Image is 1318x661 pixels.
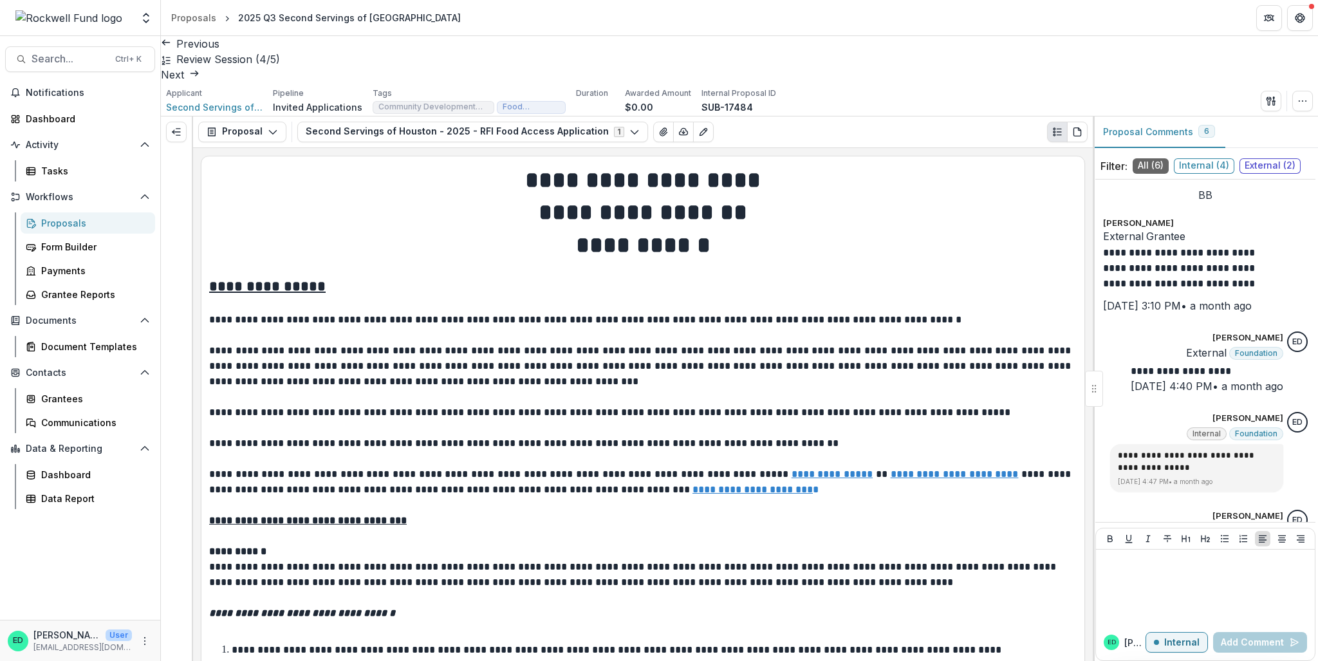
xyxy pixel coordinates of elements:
p: Pipeline [273,88,304,99]
p: Invited Applications [273,100,362,114]
p: [PERSON_NAME] D [1124,636,1146,649]
a: Tasks [21,160,155,182]
a: Proposals [21,212,155,234]
a: Dashboard [5,108,155,129]
span: 6 [1204,127,1209,136]
button: Proposal [198,122,286,142]
p: Filter: [1100,158,1128,174]
a: Dashboard [21,464,155,485]
span: Notifications [26,88,150,98]
button: Proposal Comments [1093,116,1225,148]
div: Grantee Reports [41,288,145,301]
a: Form Builder [21,236,155,257]
button: Underline [1121,531,1137,546]
button: View Attached Files [653,122,674,142]
button: Bullet List [1217,531,1232,546]
div: Grantees [41,392,145,405]
button: Open Activity [5,135,155,155]
div: Estevan D. Delgado [1292,516,1303,525]
span: External [1103,230,1144,243]
button: Open Documents [5,310,155,331]
button: More [137,633,153,649]
button: Expand left [166,122,187,142]
span: Documents [26,315,135,326]
p: [PERSON_NAME] [1212,331,1283,344]
span: Internal ( 4 ) [1174,158,1234,174]
p: [PERSON_NAME] [1212,510,1283,523]
p: $0.00 [625,100,653,114]
a: Next [161,68,200,81]
a: Proposals [166,8,221,27]
span: Foundation [1235,349,1277,358]
span: All ( 6 ) [1133,158,1169,174]
p: [PERSON_NAME] [33,628,100,642]
span: Search... [32,53,107,65]
span: Food Distribution [503,102,560,111]
a: Previous [161,37,219,50]
p: Awarded Amount [625,88,691,99]
div: Dashboard [26,112,145,126]
a: Grantees [21,388,155,409]
button: Second Servings of Houston - 2025 - RFI Food Access Application1 [297,122,648,142]
button: Open Data & Reporting [5,438,155,459]
div: Proposals [171,11,216,24]
div: Tasks [41,164,145,178]
p: [EMAIL_ADDRESS][DOMAIN_NAME] [33,642,132,653]
button: Open Workflows [5,187,155,207]
button: Search... [5,46,155,72]
span: External ( 2 ) [1239,158,1301,174]
button: Open entity switcher [137,5,155,31]
button: Heading 1 [1178,531,1194,546]
div: Dashboard [41,468,145,481]
a: Second Servings of [GEOGRAPHIC_DATA] [166,100,263,114]
a: Data Report [21,488,155,509]
a: Communications [21,412,155,433]
div: Form Builder [41,240,145,254]
div: Estevan D. Delgado [1292,418,1303,427]
button: Partners [1256,5,1282,31]
p: [PERSON_NAME] [1103,217,1308,230]
p: [DATE] 3:10 PM • a month ago [1103,298,1308,313]
button: All submissions [161,51,171,67]
p: Internal Proposal ID [701,88,776,99]
button: Notifications [5,82,155,103]
button: Get Help [1287,5,1313,31]
div: Ctrl + K [113,52,144,66]
div: Estevan D. Delgado [1292,338,1303,346]
button: Plaintext view [1047,122,1068,142]
span: Contacts [26,368,135,378]
span: Community Development Docket [378,102,488,111]
div: Estevan D. Delgado [13,637,23,645]
button: Align Right [1293,531,1308,546]
nav: breadcrumb [166,8,466,27]
span: Internal [1193,429,1221,438]
div: Barbara Bronstein [1198,190,1212,200]
div: Payments [41,264,145,277]
p: [DATE] 4:47 PM • a month ago [1118,477,1276,487]
a: Document Templates [21,336,155,357]
button: Edit as form [693,122,714,142]
p: [PERSON_NAME] [1212,412,1283,425]
button: Align Left [1255,531,1270,546]
p: Tags [373,88,392,99]
div: Proposals [41,216,145,230]
p: User [106,629,132,641]
p: [DATE] 4:40 PM • a month ago [1131,378,1283,394]
p: Applicant [166,88,202,99]
p: Duration [576,88,608,99]
img: Rockwell Fund logo [15,10,122,26]
p: SUB-17484 [701,100,753,114]
span: Activity [26,140,135,151]
span: Workflows [26,192,135,203]
button: Align Center [1274,531,1290,546]
a: Grantee Reports [21,284,155,305]
span: Foundation [1235,429,1277,438]
p: Internal [1164,637,1200,648]
button: Ordered List [1236,531,1251,546]
div: Data Report [41,492,145,505]
div: 2025 Q3 Second Servings of [GEOGRAPHIC_DATA] [238,11,461,24]
button: Strike [1160,531,1175,546]
p: Review Session ( 4/5 ) [176,51,280,67]
button: Open Contacts [5,362,155,383]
